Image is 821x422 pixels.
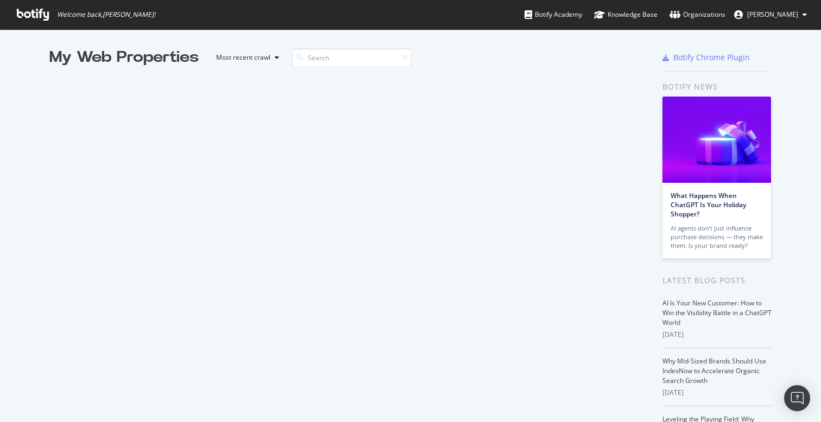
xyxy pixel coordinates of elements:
div: Organizations [670,9,725,20]
span: Welcome back, [PERSON_NAME] ! [57,10,155,19]
div: Botify Academy [525,9,582,20]
div: [DATE] [662,388,772,398]
span: John McLendon [747,10,798,19]
div: My Web Properties [49,47,199,68]
img: What Happens When ChatGPT Is Your Holiday Shopper? [662,97,771,183]
div: Knowledge Base [594,9,658,20]
a: Botify Chrome Plugin [662,52,750,63]
div: Most recent crawl [216,54,270,61]
div: Botify Chrome Plugin [673,52,750,63]
a: Why Mid-Sized Brands Should Use IndexNow to Accelerate Organic Search Growth [662,356,766,385]
div: Latest Blog Posts [662,274,772,286]
a: What Happens When ChatGPT Is Your Holiday Shopper? [671,191,746,219]
div: Open Intercom Messenger [784,385,810,411]
input: Search [292,48,412,67]
div: AI agents don’t just influence purchase decisions — they make them. Is your brand ready? [671,224,763,250]
button: Most recent crawl [207,49,283,66]
a: AI Is Your New Customer: How to Win the Visibility Battle in a ChatGPT World [662,298,772,327]
div: Botify news [662,81,772,93]
button: [PERSON_NAME] [725,6,816,23]
div: [DATE] [662,330,772,340]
